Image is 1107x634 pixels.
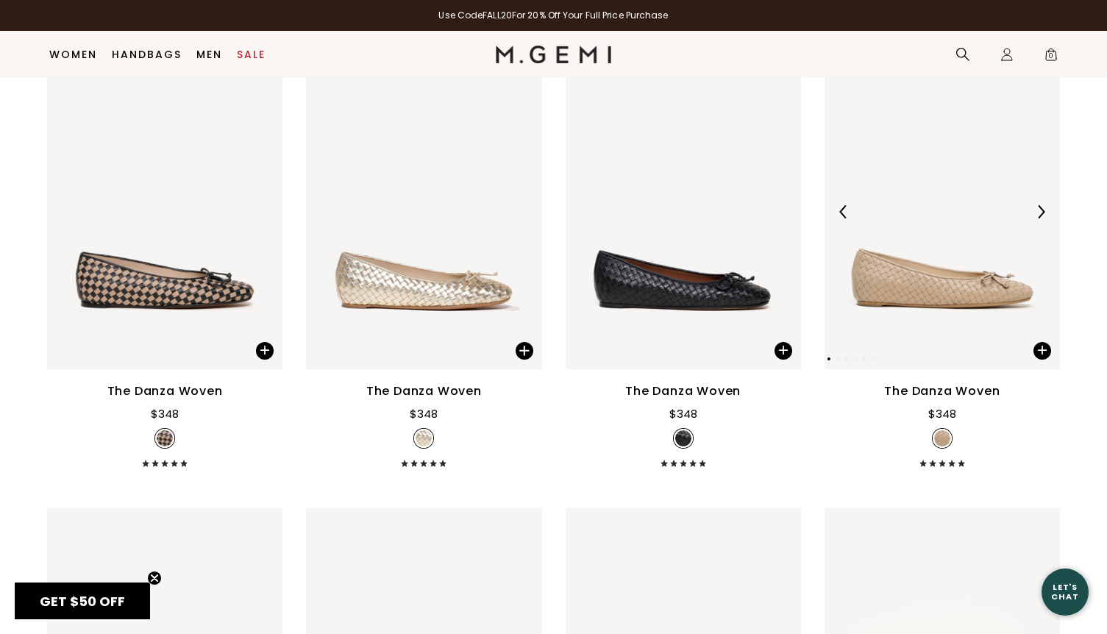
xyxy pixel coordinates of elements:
[306,55,541,467] a: The Danza WovenThe Danza WovenThe Danza Woven$348
[40,592,125,610] span: GET $50 OFF
[416,430,432,446] img: v_7323851128891_SWATCH_50x.jpg
[366,382,482,400] div: The Danza Woven
[410,405,438,423] div: $348
[928,405,956,423] div: $348
[196,49,222,60] a: Men
[825,55,1060,467] a: The Danza WovenThe Danza WovenPrevious ArrowNext ArrowThe Danza Woven$348
[837,205,850,218] img: Previous Arrow
[566,55,801,467] a: The Danza WovenThe Danza WovenThe Danza Woven$348
[107,382,223,400] div: The Danza Woven
[157,430,173,446] img: v_7323851161659_SWATCH_50x.jpg
[483,9,512,21] strong: FALL20
[1034,205,1047,218] img: Next Arrow
[884,382,1000,400] div: The Danza Woven
[147,571,162,585] button: Close teaser
[669,405,697,423] div: $348
[112,49,182,60] a: Handbags
[47,55,282,467] a: The Danza WovenThe Danza WovenThe Danza Woven$348
[1044,50,1058,65] span: 0
[625,382,741,400] div: The Danza Woven
[496,46,611,63] img: M.Gemi
[1042,583,1089,601] div: Let's Chat
[49,49,97,60] a: Women
[15,583,150,619] div: GET $50 OFFClose teaser
[675,430,691,446] img: v_7323851096123_SWATCH_50x.jpg
[151,405,179,423] div: $348
[934,430,950,446] img: v_7323851063355_SWATCH_50x.jpg
[237,49,266,60] a: Sale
